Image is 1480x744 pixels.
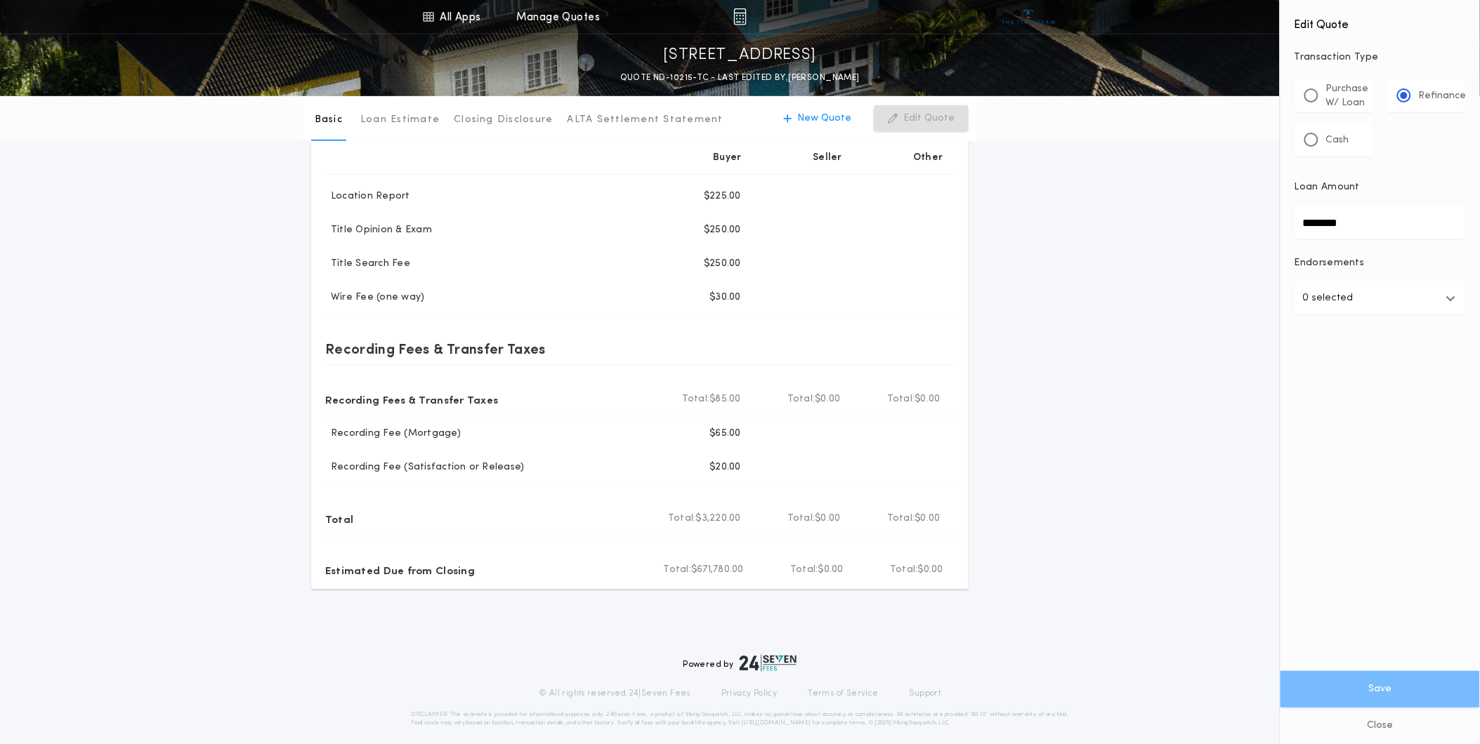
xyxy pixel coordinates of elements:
[325,388,499,411] p: Recording Fees & Transfer Taxes
[740,655,797,672] img: logo
[818,563,844,577] span: $0.00
[325,223,432,237] p: Title Opinion & Exam
[915,392,941,406] span: $0.00
[887,392,915,406] b: Total:
[704,190,741,204] p: $225.00
[874,105,969,132] button: Edit Quote
[664,44,817,67] p: [STREET_ADDRESS]
[704,223,741,237] p: $250.00
[360,113,440,127] p: Loan Estimate
[1419,89,1467,103] p: Refinance
[714,151,742,165] p: Buyer
[325,460,525,474] p: Recording Fee (Satisfaction or Release)
[709,291,741,305] p: $30.00
[709,427,741,441] p: $65.00
[769,105,865,132] button: New Quote
[325,257,410,271] p: Title Search Fee
[808,689,879,700] a: Terms of Service
[1295,51,1466,65] p: Transaction Type
[1295,8,1466,34] h4: Edit Quote
[325,559,475,581] p: Estimated Due from Closing
[1295,180,1361,194] p: Loan Amount
[325,338,546,360] p: Recording Fees & Transfer Taxes
[1281,708,1480,744] button: Close
[733,8,747,25] img: img
[1002,10,1055,24] img: vs-icon
[539,689,690,700] p: © All rights reserved. 24|Seven Fees
[816,392,841,406] span: $0.00
[412,711,1069,728] p: DISCLAIMER: This estimate is provided for informational purposes only. 24|Seven Fees, a product o...
[915,512,941,526] span: $0.00
[813,151,843,165] p: Seller
[691,563,744,577] span: $671,780.00
[1281,671,1480,708] button: Save
[790,563,818,577] b: Total:
[1295,256,1466,270] p: Endorsements
[568,113,723,127] p: ALTA Settlement Statement
[1326,133,1349,147] p: Cash
[696,512,741,526] span: $3,220.00
[1326,82,1369,110] p: Purchase W/ Loan
[1295,281,1466,315] button: 0 selected
[914,151,943,165] p: Other
[910,689,941,700] a: Support
[816,512,841,526] span: $0.00
[664,563,692,577] b: Total:
[668,512,696,526] b: Total:
[325,507,353,530] p: Total
[787,512,816,526] b: Total:
[704,257,741,271] p: $250.00
[454,113,554,127] p: Closing Disclosure
[797,112,851,126] p: New Quote
[890,563,918,577] b: Total:
[887,512,915,526] b: Total:
[683,655,797,672] div: Powered by
[709,392,741,406] span: $85.00
[741,721,811,726] a: [URL][DOMAIN_NAME]
[325,427,461,441] p: Recording Fee (Mortgage)
[918,563,943,577] span: $0.00
[325,190,410,204] p: Location Report
[325,291,425,305] p: Wire Fee (one way)
[709,460,741,474] p: $20.00
[1303,290,1354,307] p: 0 selected
[682,392,710,406] b: Total:
[903,112,955,126] p: Edit Quote
[1295,206,1466,239] input: Loan Amount
[787,392,816,406] b: Total:
[721,689,778,700] a: Privacy Policy
[620,71,860,85] p: QUOTE ND-10215-TC - LAST EDITED BY [PERSON_NAME]
[315,113,343,127] p: Basic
